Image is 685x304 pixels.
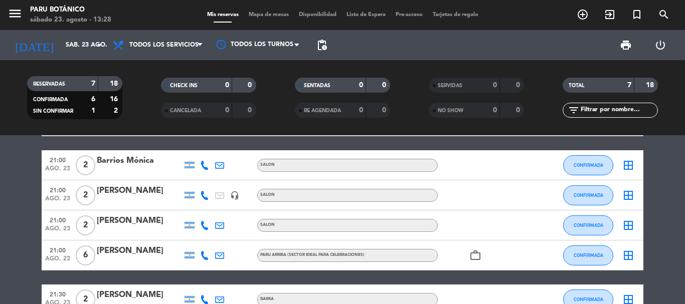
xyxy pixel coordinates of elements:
[76,185,95,205] span: 2
[622,189,634,201] i: border_all
[76,215,95,235] span: 2
[627,82,631,89] strong: 7
[33,109,73,114] span: SIN CONFIRMAR
[658,9,670,21] i: search
[8,34,61,56] i: [DATE]
[382,107,388,114] strong: 0
[225,82,229,89] strong: 0
[170,108,201,113] span: CANCELADA
[438,83,462,88] span: SERVIDAS
[97,214,182,227] div: [PERSON_NAME]
[260,253,365,257] span: PARU ARRIBA (Sector ideal para celebraciones)
[260,223,275,227] span: SALON
[225,107,229,114] strong: 0
[97,244,182,257] div: [PERSON_NAME]
[574,252,603,258] span: CONFIRMADA
[45,244,70,255] span: 21:00
[248,82,254,89] strong: 0
[76,245,95,265] span: 6
[574,162,603,168] span: CONFIRMADA
[248,107,254,114] strong: 0
[93,39,105,51] i: arrow_drop_down
[563,245,613,265] button: CONFIRMADA
[97,184,182,197] div: [PERSON_NAME]
[622,249,634,261] i: border_all
[493,107,497,114] strong: 0
[316,39,328,51] span: pending_actions
[91,80,95,87] strong: 7
[45,255,70,267] span: ago. 23
[620,39,632,51] span: print
[294,12,341,18] span: Disponibilidad
[45,154,70,165] span: 21:00
[33,82,65,87] span: RESERVADAS
[45,288,70,299] span: 21:30
[580,105,657,116] input: Filtrar por nombre...
[569,83,584,88] span: TOTAL
[359,82,363,89] strong: 0
[110,80,120,87] strong: 18
[114,107,120,114] strong: 2
[341,12,391,18] span: Lista de Espera
[97,154,182,167] div: Barrios Mónica
[493,82,497,89] strong: 0
[577,9,589,21] i: add_circle_outline
[469,249,481,261] i: work_outline
[622,159,634,171] i: border_all
[516,82,522,89] strong: 0
[76,155,95,175] span: 2
[563,215,613,235] button: CONFIRMADA
[563,185,613,205] button: CONFIRMADA
[45,195,70,207] span: ago. 23
[382,82,388,89] strong: 0
[604,9,616,21] i: exit_to_app
[438,108,463,113] span: NO SHOW
[202,12,244,18] span: Mis reservas
[30,5,111,15] div: Paru Botánico
[8,6,23,21] i: menu
[129,42,199,49] span: Todos los servicios
[654,39,666,51] i: power_settings_new
[260,163,275,167] span: SALON
[304,108,341,113] span: RE AGENDADA
[563,155,613,175] button: CONFIRMADA
[91,96,95,103] strong: 6
[574,192,603,198] span: CONFIRMADA
[45,225,70,237] span: ago. 23
[622,219,634,231] i: border_all
[631,9,643,21] i: turned_in_not
[45,165,70,177] span: ago. 23
[91,107,95,114] strong: 1
[170,83,198,88] span: CHECK INS
[391,12,428,18] span: Pre-acceso
[568,104,580,116] i: filter_list
[33,97,68,102] span: CONFIRMADA
[230,191,239,200] i: headset_mic
[260,193,275,197] span: SALON
[110,96,120,103] strong: 16
[8,6,23,25] button: menu
[574,222,603,228] span: CONFIRMADA
[304,83,330,88] span: SENTADAS
[97,288,182,301] div: [PERSON_NAME]
[260,297,274,301] span: Barra
[574,296,603,302] span: CONFIRMADA
[45,184,70,195] span: 21:00
[244,12,294,18] span: Mapa de mesas
[516,107,522,114] strong: 0
[646,82,656,89] strong: 18
[359,107,363,114] strong: 0
[428,12,483,18] span: Tarjetas de regalo
[45,214,70,225] span: 21:00
[643,30,677,60] div: LOG OUT
[30,15,111,25] div: sábado 23. agosto - 13:28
